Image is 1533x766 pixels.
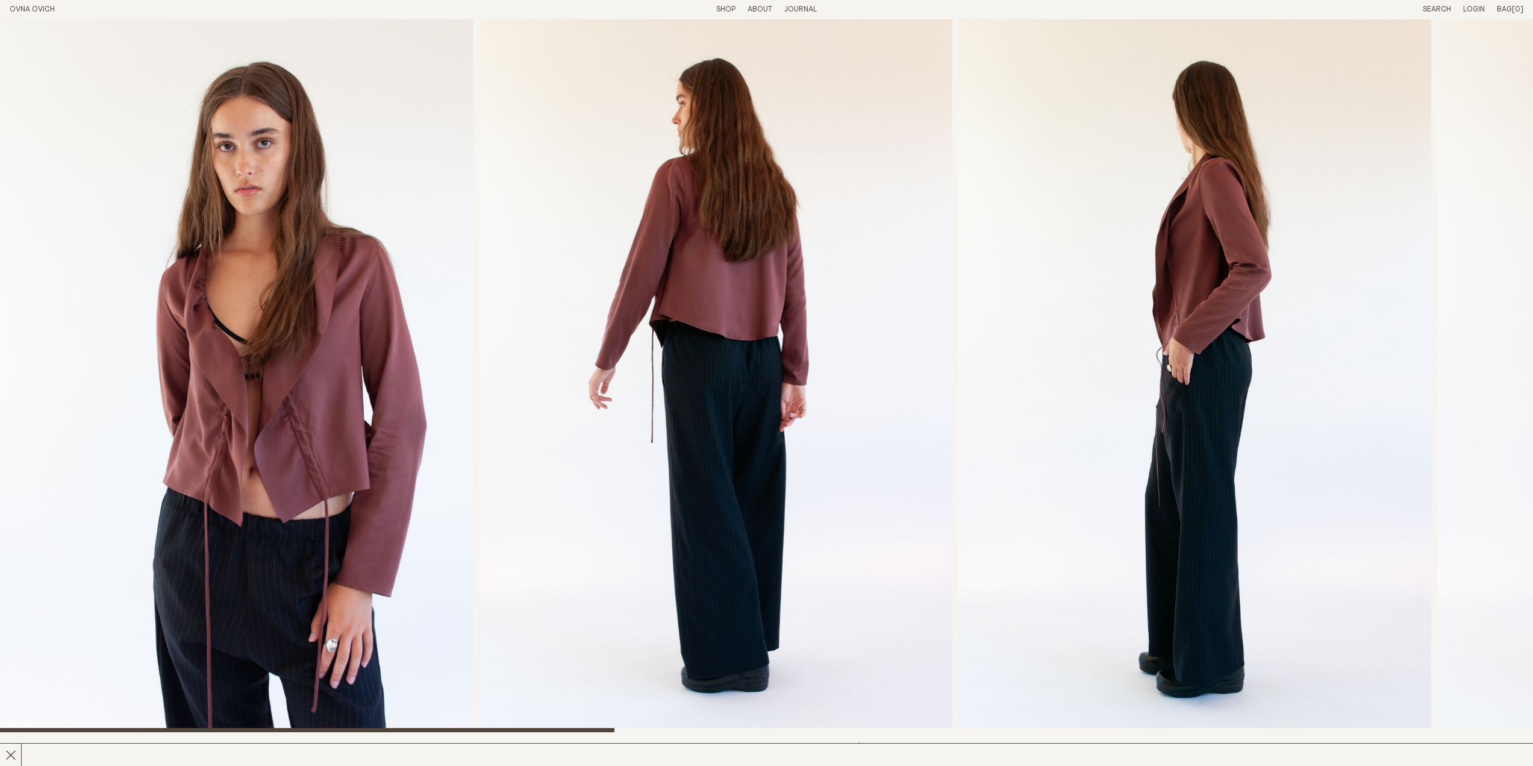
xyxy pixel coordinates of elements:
[10,742,381,759] h2: Shall We Blouse
[10,5,55,13] a: Home
[1423,5,1451,13] a: Search
[479,19,952,732] div: 2 / 8
[1463,5,1485,13] a: Login
[716,5,735,13] a: Shop
[479,19,952,732] img: Shall We Blouse
[784,5,817,13] a: Journal
[1512,5,1523,13] span: [0]
[748,5,772,15] summary: About
[958,19,1432,732] img: Shall We Blouse
[1497,5,1512,13] span: Bag
[958,19,1432,732] div: 3 / 8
